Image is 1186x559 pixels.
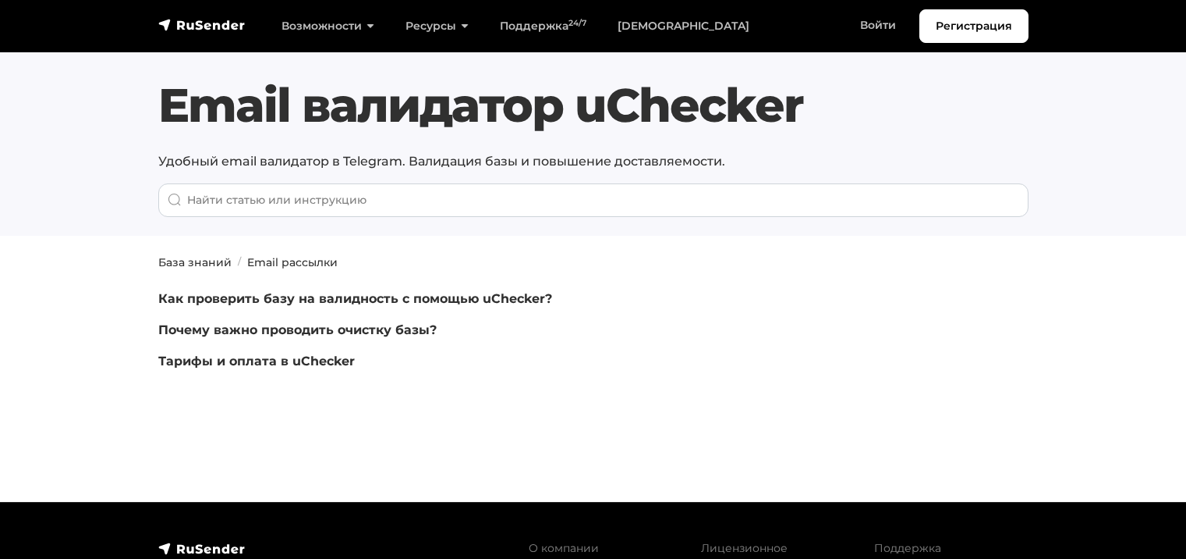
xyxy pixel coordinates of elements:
input: When autocomplete results are available use up and down arrows to review and enter to go to the d... [158,183,1028,217]
a: Поддержка [874,541,941,555]
img: RuSender [158,17,246,33]
p: Удобный email валидатор в Telegram. Валидация базы и повышение доставляемости. [158,152,1028,171]
a: Поддержка24/7 [484,10,602,42]
a: [DEMOGRAPHIC_DATA] [602,10,765,42]
img: RuSender [158,541,246,557]
a: Тарифы и оплата в uChecker [158,354,355,369]
a: Возможности [266,10,390,42]
a: База знаний [158,255,232,269]
a: Войти [844,9,912,41]
h1: Email валидатор uChecker [158,77,1028,134]
a: Email рассылки [247,255,338,269]
a: Как проверить базу на валидность с помощью uChecker? [158,291,552,306]
nav: breadcrumb [149,255,1038,271]
a: Регистрация [919,9,1028,43]
a: Ресурсы [390,10,484,42]
sup: 24/7 [568,18,586,28]
a: Почему важно проводить очистку базы? [158,322,437,337]
a: О компании [529,541,599,555]
img: Поиск [168,193,182,207]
